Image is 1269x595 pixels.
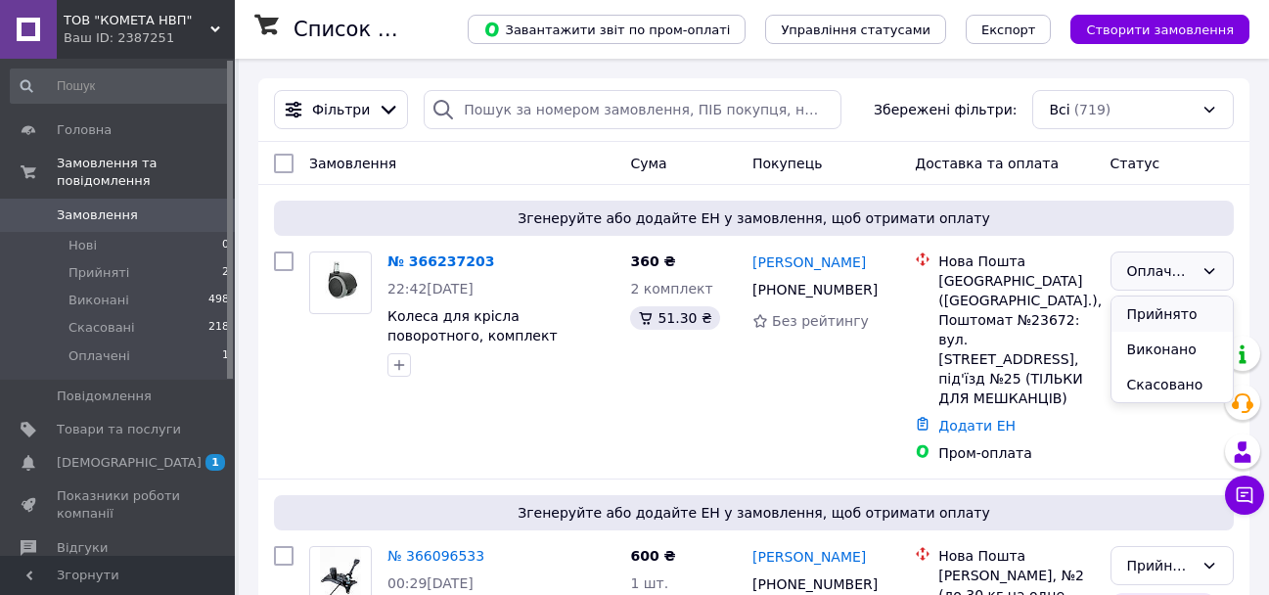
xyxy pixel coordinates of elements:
span: 22:42[DATE] [387,281,474,297]
input: Пошук [10,69,231,104]
a: [PERSON_NAME] [752,252,866,272]
span: 1 шт. [630,575,668,591]
span: Повідомлення [57,388,152,405]
span: Згенеруйте або додайте ЕН у замовлення, щоб отримати оплату [282,208,1226,228]
span: ТОВ "КОМЕТА НВП" [64,12,210,29]
span: Завантажити звіт по пром-оплаті [483,21,730,38]
button: Завантажити звіт по пром-оплаті [468,15,746,44]
span: Покупець [752,156,822,171]
a: № 366237203 [387,253,494,269]
input: Пошук за номером замовлення, ПІБ покупця, номером телефону, Email, номером накладної [424,90,841,129]
span: Замовлення [309,156,396,171]
span: 1 [205,454,225,471]
div: Прийнято [1127,555,1194,576]
span: Згенеруйте або додайте ЕН у замовлення, щоб отримати оплату [282,503,1226,523]
div: Пром-оплата [938,443,1094,463]
div: Оплачено [1127,260,1194,282]
span: Фільтри [312,100,370,119]
span: 600 ₴ [630,548,675,564]
button: Експорт [966,15,1052,44]
span: [DEMOGRAPHIC_DATA] [57,454,202,472]
li: Прийнято [1111,297,1233,332]
span: Нові [68,237,97,254]
div: Ваш ID: 2387251 [64,29,235,47]
span: Управління статусами [781,23,930,37]
span: Створити замовлення [1086,23,1234,37]
span: Всі [1049,100,1069,119]
span: Виконані [68,292,129,309]
span: Замовлення [57,206,138,224]
span: Експорт [981,23,1036,37]
span: 218 [208,319,229,337]
span: Замовлення та повідомлення [57,155,235,190]
span: Оплачені [68,347,130,365]
li: Скасовано [1111,367,1233,402]
span: 2 [222,264,229,282]
button: Чат з покупцем [1225,476,1264,515]
span: Cума [630,156,666,171]
span: 2 комплект [630,281,712,297]
span: 360 ₴ [630,253,675,269]
h1: Список замовлень [294,18,492,41]
span: Доставка та оплата [915,156,1059,171]
div: [PHONE_NUMBER] [748,276,882,303]
span: (719) [1074,102,1111,117]
img: Фото товару [310,255,371,309]
button: Створити замовлення [1070,15,1249,44]
a: Створити замовлення [1051,21,1249,36]
span: Без рейтингу [772,313,869,329]
span: Відгуки [57,539,108,557]
button: Управління статусами [765,15,946,44]
li: Виконано [1111,332,1233,367]
span: Показники роботи компанії [57,487,181,523]
a: Колеса для крісла поворотного, комплект роликів 5шт з м'яким покриттям [387,308,558,383]
span: Товари та послуги [57,421,181,438]
span: Головна [57,121,112,139]
span: Прийняті [68,264,129,282]
a: № 366096533 [387,548,484,564]
a: [PERSON_NAME] [752,547,866,567]
div: Нова Пошта [938,546,1094,566]
span: Статус [1110,156,1160,171]
div: [GEOGRAPHIC_DATA] ([GEOGRAPHIC_DATA].), Поштомат №23672: вул. [STREET_ADDRESS], під'їзд №25 (ТІЛЬ... [938,271,1094,408]
span: 1 [222,347,229,365]
div: 51.30 ₴ [630,306,719,330]
span: 00:29[DATE] [387,575,474,591]
span: 498 [208,292,229,309]
span: Скасовані [68,319,135,337]
span: 0 [222,237,229,254]
a: Додати ЕН [938,418,1016,434]
div: Нова Пошта [938,252,1094,271]
span: Збережені фільтри: [874,100,1017,119]
a: Фото товару [309,252,372,314]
